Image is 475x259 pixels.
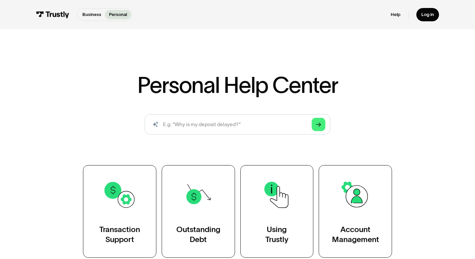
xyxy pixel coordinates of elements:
[109,11,127,18] p: Personal
[137,74,338,96] h1: Personal Help Center
[162,165,235,258] a: OutstandingDebt
[82,11,101,18] p: Business
[176,224,220,245] div: Outstanding Debt
[416,8,439,22] a: Log in
[332,224,379,245] div: Account Management
[99,224,140,245] div: Transaction Support
[319,165,392,258] a: AccountManagement
[265,224,288,245] div: Using Trustly
[105,10,131,19] a: Personal
[78,10,105,19] a: Business
[421,12,434,17] div: Log in
[391,12,400,17] a: Help
[240,165,313,258] a: UsingTrustly
[36,11,69,18] img: Trustly Logo
[145,114,330,134] input: search
[145,114,330,134] form: Search
[83,165,156,258] a: TransactionSupport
